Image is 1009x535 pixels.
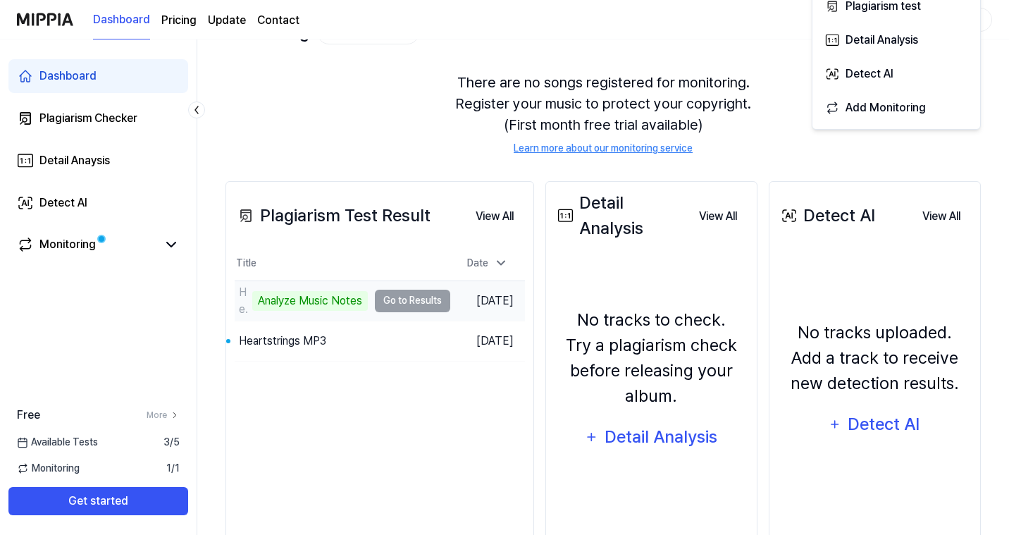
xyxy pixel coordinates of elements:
div: There are no songs registered for monitoring. Register your music to protect your copyright. (Fir... [225,55,981,173]
div: Detect AI [846,411,922,438]
div: Detail Analysis [846,31,968,49]
div: Dashboard [39,68,97,85]
div: Date [462,252,514,275]
button: View All [911,202,972,230]
button: View All [464,202,525,230]
td: [DATE] [450,321,525,361]
div: Add Monitoring [846,99,968,117]
a: Detect AI [8,186,188,220]
th: Title [235,247,450,281]
div: Detect AI [846,65,968,83]
button: View All [688,202,748,230]
div: Detect AI [778,203,875,228]
a: Learn more about our monitoring service [514,141,693,156]
span: Free [17,407,40,424]
a: Monitoring [17,236,157,253]
button: Get started [8,487,188,515]
button: Detail Analysis [576,420,726,454]
div: No tracks to check. Try a plagiarism check before releasing your album. [555,307,748,409]
a: Contact [257,12,299,29]
div: Detect AI [39,195,87,211]
span: 1 / 1 [166,461,180,476]
div: Detail Analysis [555,190,688,241]
span: Available Tests [17,435,98,450]
a: Detail Anaysis [8,144,188,178]
td: [DATE] [450,281,525,321]
button: Detail Analysis [818,22,974,56]
div: Detail Anaysis [39,152,110,169]
a: Plagiarism Checker [8,102,188,135]
a: More [147,409,180,422]
div: Detail Analysis [603,424,718,450]
button: Detect AI [818,56,974,90]
a: View All [688,202,748,230]
div: Analyze Music Notes [252,291,368,311]
div: Plagiarism Checker [39,110,137,127]
span: Monitoring [17,461,80,476]
div: Heartstrings MP3 [239,333,326,350]
a: Update [208,12,246,29]
span: 3 / 5 [163,435,180,450]
div: Plagiarism Test Result [235,203,431,228]
a: View All [911,202,972,230]
button: Detect AI [819,407,929,441]
a: Pricing [161,12,197,29]
div: Heartstrings MP3 [239,284,249,318]
div: No tracks uploaded. Add a track to receive new detection results. [778,320,972,396]
div: Monitoring [39,236,96,253]
a: View All [464,202,525,230]
button: Add Monitoring [818,90,974,123]
a: Dashboard [8,59,188,93]
a: Dashboard [93,1,150,39]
